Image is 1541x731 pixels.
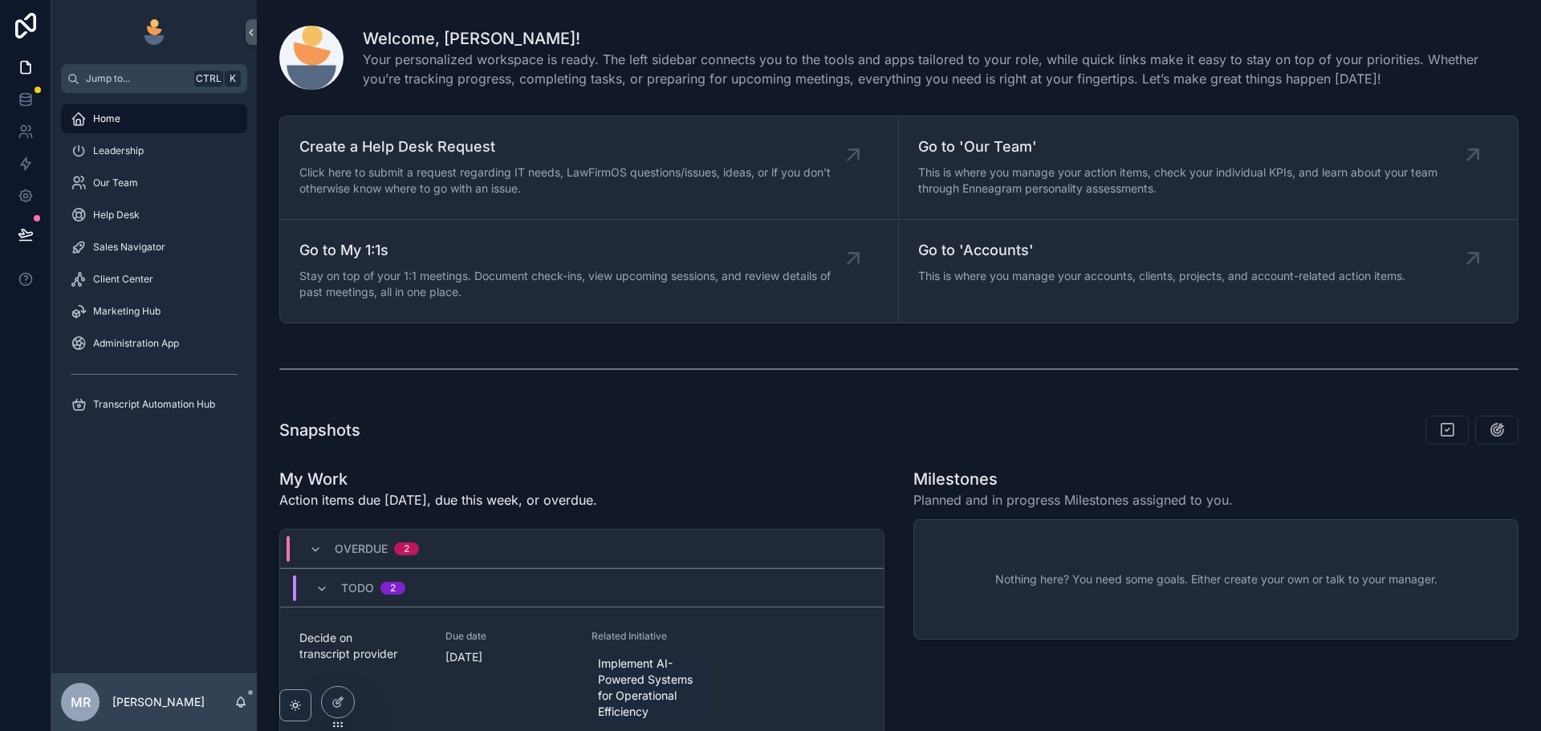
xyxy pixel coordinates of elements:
[61,104,247,133] a: Home
[899,116,1518,220] a: Go to 'Our Team'This is where you manage your action items, check your individual KPIs, and learn...
[61,233,247,262] a: Sales Navigator
[51,93,257,440] div: scrollable content
[71,692,91,712] span: MR
[280,220,899,323] a: Go to My 1:1sStay on top of your 1:1 meetings. Document check-ins, view upcoming sessions, and re...
[592,630,718,643] span: Related Initiative
[918,164,1473,197] span: This is where you manage your action items, check your individual KPIs, and learn about your team...
[279,468,597,490] h1: My Work
[93,273,153,286] span: Client Center
[93,398,215,411] span: Transcript Automation Hub
[918,136,1473,158] span: Go to 'Our Team'
[390,582,396,595] div: 2
[279,419,360,441] h1: Snapshots
[61,136,247,165] a: Leadership
[93,305,161,318] span: Marketing Hub
[995,571,1437,587] span: Nothing here? You need some goals. Either create your own or talk to your manager.
[598,656,705,720] span: Implement AI-Powered Systems for Operational Efficiency
[86,72,188,85] span: Jump to...
[61,329,247,358] a: Administration App
[913,490,1233,510] span: Planned and in progress Milestones assigned to you.
[404,542,409,555] div: 2
[592,652,712,723] a: Implement AI-Powered Systems for Operational Efficiency
[335,541,388,557] span: Overdue
[61,64,247,93] button: Jump to...CtrlK
[299,268,853,300] span: Stay on top of your 1:1 meetings. Document check-ins, view upcoming sessions, and review details ...
[194,71,223,87] span: Ctrl
[93,144,144,157] span: Leadership
[341,580,374,596] span: Todo
[141,19,167,45] img: App logo
[279,490,597,510] p: Action items due [DATE], due this week, or overdue.
[280,116,899,220] a: Create a Help Desk RequestClick here to submit a request regarding IT needs, LawFirmOS questions/...
[913,468,1233,490] h1: Milestones
[93,337,179,350] span: Administration App
[918,268,1405,284] span: This is where you manage your accounts, clients, projects, and account-related action items.
[61,201,247,229] a: Help Desk
[363,27,1519,50] h1: Welcome, [PERSON_NAME]!
[899,220,1518,323] a: Go to 'Accounts'This is where you manage your accounts, clients, projects, and account-related ac...
[226,72,239,85] span: K
[93,209,140,221] span: Help Desk
[61,297,247,326] a: Marketing Hub
[93,241,165,254] span: Sales Navigator
[93,177,138,189] span: Our Team
[299,630,426,662] span: Decide on transcript provider
[299,239,853,262] span: Go to My 1:1s
[299,164,853,197] span: Click here to submit a request regarding IT needs, LawFirmOS questions/issues, ideas, or if you d...
[445,649,482,665] p: [DATE]
[918,239,1405,262] span: Go to 'Accounts'
[93,112,120,125] span: Home
[61,265,247,294] a: Client Center
[363,50,1519,88] span: Your personalized workspace is ready. The left sidebar connects you to the tools and apps tailore...
[112,694,205,710] p: [PERSON_NAME]
[61,169,247,197] a: Our Team
[445,630,572,643] span: Due date
[299,136,853,158] span: Create a Help Desk Request
[61,390,247,419] a: Transcript Automation Hub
